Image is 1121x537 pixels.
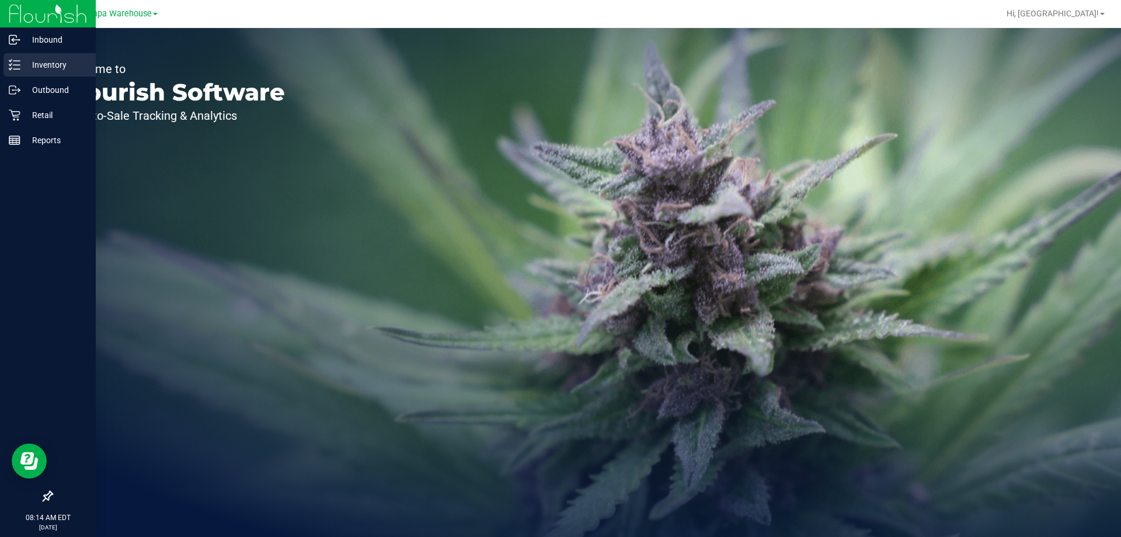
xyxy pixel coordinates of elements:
[20,58,90,72] p: Inventory
[63,81,285,104] p: Flourish Software
[9,84,20,96] inline-svg: Outbound
[9,59,20,71] inline-svg: Inventory
[63,110,285,122] p: Seed-to-Sale Tracking & Analytics
[20,133,90,147] p: Reports
[5,512,90,523] p: 08:14 AM EDT
[9,134,20,146] inline-svg: Reports
[63,63,285,75] p: Welcome to
[5,523,90,532] p: [DATE]
[20,108,90,122] p: Retail
[12,444,47,479] iframe: Resource center
[9,34,20,46] inline-svg: Inbound
[1007,9,1099,18] span: Hi, [GEOGRAPHIC_DATA]!
[20,83,90,97] p: Outbound
[20,33,90,47] p: Inbound
[9,109,20,121] inline-svg: Retail
[81,9,152,19] span: Tampa Warehouse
